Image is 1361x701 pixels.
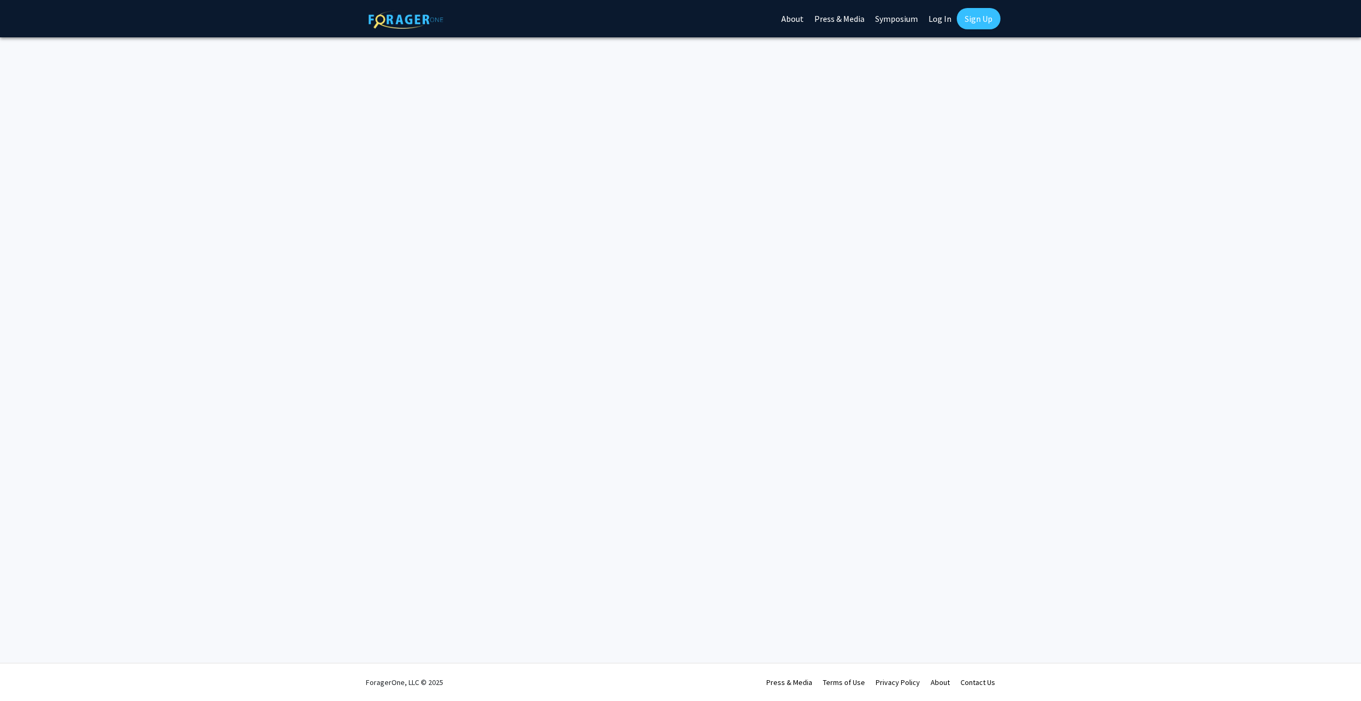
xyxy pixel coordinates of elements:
[957,8,1000,29] a: Sign Up
[766,678,812,687] a: Press & Media
[931,678,950,687] a: About
[366,664,443,701] div: ForagerOne, LLC © 2025
[876,678,920,687] a: Privacy Policy
[823,678,865,687] a: Terms of Use
[960,678,995,687] a: Contact Us
[369,10,443,29] img: ForagerOne Logo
